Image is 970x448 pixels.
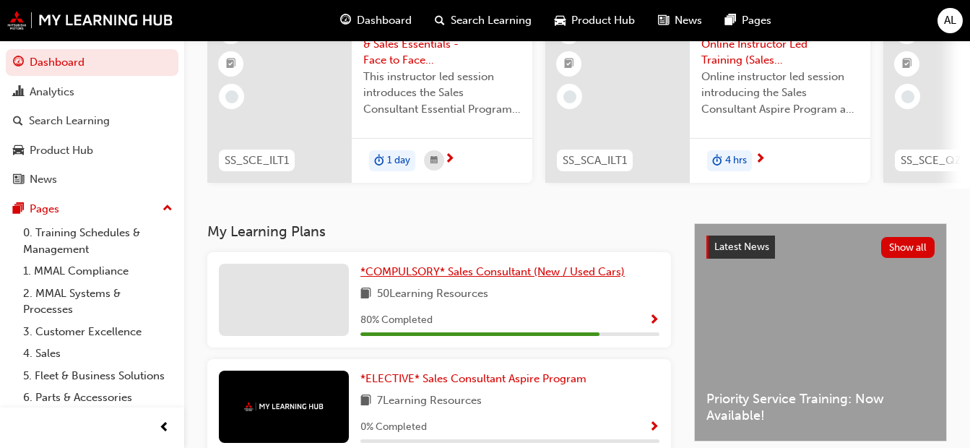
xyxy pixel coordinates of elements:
[694,223,947,441] a: Latest NewsShow allPriority Service Training: Now Available!
[13,115,23,128] span: search-icon
[742,12,771,29] span: Pages
[360,419,427,436] span: 0 % Completed
[6,46,178,196] button: DashboardAnalyticsSearch LearningProduct HubNews
[444,153,455,166] span: next-icon
[435,12,445,30] span: search-icon
[226,55,236,74] span: booktick-icon
[377,285,488,303] span: 50 Learning Resources
[13,145,24,158] span: car-icon
[225,90,238,103] span: learningRecordVerb_NONE-icon
[360,285,371,303] span: book-icon
[701,20,859,69] span: Program Orientation: Online Instructor Led Training (Sales Consultant Aspire Program)
[6,49,178,76] a: Dashboard
[564,55,574,74] span: booktick-icon
[17,260,178,283] a: 1. MMAL Compliance
[13,56,24,69] span: guage-icon
[159,419,170,437] span: prev-icon
[6,79,178,105] a: Analytics
[725,12,736,30] span: pages-icon
[377,392,482,410] span: 7 Learning Resources
[30,171,57,188] div: News
[360,265,625,278] span: *COMPULSORY* Sales Consultant (New / Used Cars)
[6,108,178,134] a: Search Learning
[675,12,702,29] span: News
[658,12,669,30] span: news-icon
[360,371,592,387] a: *ELECTIVE* Sales Consultant Aspire Program
[712,152,722,171] span: duration-icon
[555,12,566,30] span: car-icon
[163,199,173,218] span: up-icon
[244,402,324,411] img: mmal
[13,173,24,186] span: news-icon
[17,387,178,409] a: 6. Parts & Accessories
[901,152,966,169] span: SS_SCE_QZ1
[6,196,178,223] button: Pages
[571,12,635,29] span: Product Hub
[29,113,110,129] div: Search Learning
[543,6,646,35] a: car-iconProduct Hub
[701,69,859,118] span: Online instructor led session introducing the Sales Consultant Aspire Program and outlining what ...
[937,8,963,33] button: AL
[901,90,914,103] span: learningRecordVerb_NONE-icon
[363,69,521,118] span: This instructor led session introduces the Sales Consultant Essential Program and outlines what y...
[755,153,766,166] span: next-icon
[207,8,532,183] a: SS_SCE_ILT1Program Orientation & Sales Essentials - Face to Face Instructor Led Training (Sales C...
[374,152,384,171] span: duration-icon
[17,321,178,343] a: 3. Customer Excellence
[363,20,521,69] span: Program Orientation & Sales Essentials - Face to Face Instructor Led Training (Sales Consultant E...
[725,152,747,169] span: 4 hrs
[902,55,912,74] span: booktick-icon
[649,421,659,434] span: Show Progress
[360,392,371,410] span: book-icon
[6,166,178,193] a: News
[451,12,532,29] span: Search Learning
[360,312,433,329] span: 80 % Completed
[13,203,24,216] span: pages-icon
[7,11,173,30] img: mmal
[649,418,659,436] button: Show Progress
[423,6,543,35] a: search-iconSearch Learning
[30,142,93,159] div: Product Hub
[340,12,351,30] span: guage-icon
[360,372,586,385] span: *ELECTIVE* Sales Consultant Aspire Program
[563,152,627,169] span: SS_SCA_ILT1
[706,236,935,259] a: Latest NewsShow all
[430,152,438,170] span: calendar-icon
[387,152,410,169] span: 1 day
[714,6,783,35] a: pages-iconPages
[944,12,956,29] span: AL
[17,343,178,365] a: 4. Sales
[360,264,631,280] a: *COMPULSORY* Sales Consultant (New / Used Cars)
[545,8,870,183] a: SS_SCA_ILT1Program Orientation: Online Instructor Led Training (Sales Consultant Aspire Program)O...
[706,391,935,423] span: Priority Service Training: Now Available!
[6,137,178,164] a: Product Hub
[881,237,935,258] button: Show all
[563,90,576,103] span: learningRecordVerb_NONE-icon
[207,223,671,240] h3: My Learning Plans
[17,222,178,260] a: 0. Training Schedules & Management
[714,241,769,253] span: Latest News
[649,314,659,327] span: Show Progress
[649,311,659,329] button: Show Progress
[329,6,423,35] a: guage-iconDashboard
[13,86,24,99] span: chart-icon
[17,365,178,387] a: 5. Fleet & Business Solutions
[357,12,412,29] span: Dashboard
[17,283,178,321] a: 2. MMAL Systems & Processes
[646,6,714,35] a: news-iconNews
[30,84,74,100] div: Analytics
[30,201,59,217] div: Pages
[225,152,289,169] span: SS_SCE_ILT1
